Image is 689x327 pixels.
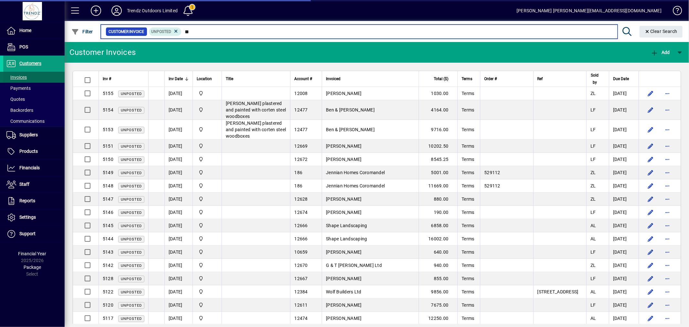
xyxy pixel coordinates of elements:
span: Terms [462,223,474,228]
span: New Plymouth [197,169,218,176]
span: Unposted [121,224,142,228]
span: Filter [71,29,93,34]
button: Edit [645,273,656,284]
button: Edit [645,105,656,115]
span: POS [19,44,28,49]
button: More options [662,300,673,310]
button: Filter [70,26,95,37]
span: Unposted [121,290,142,294]
button: Edit [645,181,656,191]
span: Terms [462,183,474,188]
span: [STREET_ADDRESS] [538,289,579,294]
span: [PERSON_NAME] plastered and painted with corten steel woodboxes [226,101,286,119]
td: [DATE] [609,153,639,166]
span: Unposted [151,29,172,34]
td: [DATE] [609,259,639,272]
span: 529112 [484,170,500,175]
span: ZL [590,263,596,268]
div: Inv Date [169,75,189,82]
button: Clear [640,26,683,37]
td: 12250.00 [419,312,457,325]
span: [PERSON_NAME] plastered and painted with corten steel woodboxes [226,121,286,139]
button: Add [86,5,106,16]
span: Unposted [121,237,142,241]
a: Communications [3,116,65,127]
button: More options [662,207,673,217]
span: 12477 [294,107,308,112]
td: [DATE] [164,259,193,272]
td: [DATE] [164,140,193,153]
span: LF [590,107,596,112]
span: Unposted [121,264,142,268]
td: 10202.50 [419,140,457,153]
span: Terms [462,263,474,268]
td: [DATE] [609,179,639,193]
span: New Plymouth [197,142,218,150]
span: Unposted [121,144,142,149]
span: Home [19,28,31,33]
a: Products [3,143,65,160]
button: More options [662,124,673,135]
td: [DATE] [164,299,193,312]
a: Quotes [3,94,65,105]
span: Terms [462,210,474,215]
td: 880.00 [419,193,457,206]
span: Unposted [121,250,142,255]
button: Edit [645,154,656,164]
button: Edit [645,247,656,257]
span: 12474 [294,316,308,321]
td: [DATE] [164,179,193,193]
span: ZL [590,91,596,96]
span: Unposted [121,197,142,202]
span: Terms [462,143,474,149]
span: Unposted [121,211,142,215]
span: 5117 [103,316,113,321]
td: [DATE] [164,193,193,206]
span: 5145 [103,223,113,228]
span: New Plymouth [197,182,218,189]
span: New Plymouth [197,209,218,216]
span: Package [24,265,41,270]
button: More options [662,260,673,270]
span: LF [590,302,596,308]
span: New Plymouth [197,156,218,163]
button: Profile [106,5,127,16]
td: [DATE] [609,312,639,325]
td: [DATE] [609,166,639,179]
td: 7675.00 [419,299,457,312]
span: Shape Landscaping [326,236,367,241]
span: [PERSON_NAME] [326,143,361,149]
span: Terms [462,91,474,96]
span: New Plymouth [197,315,218,322]
span: Settings [19,215,36,220]
a: POS [3,39,65,55]
span: Terms [462,249,474,255]
span: Communications [6,119,45,124]
span: 12008 [294,91,308,96]
td: 8545.25 [419,153,457,166]
span: Customers [19,61,41,66]
span: Ben & [PERSON_NAME] [326,107,375,112]
div: Inv # [103,75,144,82]
span: Due Date [613,75,629,82]
span: Ben & [PERSON_NAME] [326,127,375,132]
td: [DATE] [164,312,193,325]
span: [PERSON_NAME] [326,249,361,255]
span: Clear Search [645,29,678,34]
div: Location [197,75,218,82]
td: [DATE] [609,299,639,312]
span: 186 [294,170,302,175]
td: [DATE] [164,272,193,285]
span: 12611 [294,302,308,308]
span: Terms [462,289,474,294]
span: 186 [294,183,302,188]
span: Unposted [121,184,142,188]
span: ZL [590,196,596,202]
td: 5001.00 [419,166,457,179]
span: Unposted [121,303,142,308]
button: More options [662,287,673,297]
td: 940.00 [419,259,457,272]
span: Reports [19,198,35,203]
span: Unposted [121,158,142,162]
span: Unposted [121,277,142,281]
